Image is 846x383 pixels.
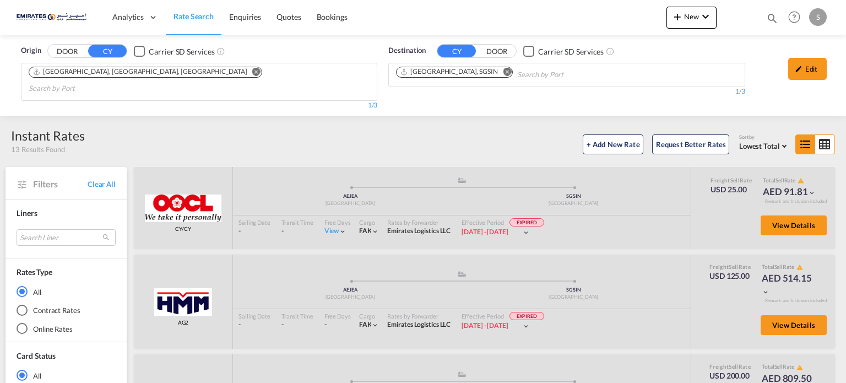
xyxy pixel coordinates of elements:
div: [GEOGRAPHIC_DATA] [238,294,462,301]
div: - [324,320,327,330]
md-icon: assets/icons/custom/ship-fill.svg [455,371,469,377]
md-radio-button: Online Rates [17,323,116,335]
md-select: Select: Lowest Total [739,139,790,152]
md-icon: icon-table-large [815,135,834,154]
div: - [238,320,270,330]
span: AG2 [178,319,189,326]
div: icon-magnify [766,12,778,29]
div: Singapore, SGSIN [400,67,498,77]
span: Sell [729,263,738,270]
button: Remove [496,67,512,78]
span: [DATE] - [DATE] [462,321,508,330]
span: FAK [359,226,372,235]
span: EXPIRED [509,312,544,321]
div: SGSIN [462,193,686,200]
button: View Details [761,215,827,235]
md-radio-button: All [17,286,116,297]
button: View Details [761,315,827,335]
div: - [238,226,270,236]
span: Lowest Total [739,142,780,150]
div: Sort by [739,134,790,141]
div: Transit Time [281,312,313,320]
div: Rates by Forwarder [387,312,451,320]
md-icon: Unchecked: Search for CY (Container Yard) services for all selected carriers.Checked : Search for... [606,47,615,56]
div: Viewicon-chevron-down [324,226,347,236]
div: [GEOGRAPHIC_DATA] [462,200,686,207]
span: View Details [772,221,815,230]
div: USD 25.00 [711,184,752,195]
div: Cargo [359,312,379,320]
span: Destination [388,45,426,56]
span: Filters [33,178,88,190]
button: CY [437,45,476,57]
div: 01 Jul 2024 - 15 Aug 2024 [462,228,508,237]
md-icon: icon-chevron-down [371,228,379,235]
button: Request Better Rates [652,134,729,154]
div: 01 Aug 2024 - 31 Aug 2024 [462,321,508,331]
span: CY/CY [175,225,191,233]
div: Press delete to remove this chip. [32,67,250,77]
md-icon: assets/icons/custom/ship-fill.svg [455,177,469,183]
md-icon: Unchecked: Search for CY (Container Yard) services for all selected carriers.Checked : Search for... [216,47,225,56]
span: Help [785,8,804,26]
div: Emirates Logistics LLC [387,226,451,236]
md-icon: icon-plus 400-fg [671,10,684,23]
md-icon: icon-chevron-down [808,189,816,197]
md-icon: icon-format-list-bulleted [796,135,815,154]
div: Freight Rate [709,363,751,370]
md-icon: icon-chevron-down [699,10,712,23]
md-radio-button: Contract Rates [17,305,116,316]
span: Analytics [112,12,144,23]
button: DOOR [48,45,86,58]
span: Liners [17,208,37,218]
span: View Details [772,321,815,330]
div: Rates Type [17,267,52,278]
span: Sell [774,363,783,370]
div: S [809,8,827,26]
img: c67187802a5a11ec94275b5db69a26e6.png [17,5,91,30]
div: Sailing Date [238,218,270,226]
md-icon: icon-magnify [766,12,778,24]
span: Clear All [88,179,116,189]
div: Remark and Inclusion included [757,198,835,204]
button: CY [88,45,127,57]
button: + Add New Rate [583,134,643,154]
div: Emirates Logistics LLC [387,320,451,330]
div: [GEOGRAPHIC_DATA] [462,294,686,301]
div: Total Rate [762,263,817,272]
md-chips-wrap: Chips container. Use arrow keys to select chips. [394,63,626,84]
div: Total Rate [762,363,817,371]
div: Rates by Forwarder [387,218,451,226]
button: icon-plus 400-fgNewicon-chevron-down [666,7,717,29]
md-icon: icon-alert [796,364,803,371]
div: Card Status [17,350,56,362]
div: 1/3 [388,87,745,96]
md-chips-wrap: Chips container. Use arrow keys to select chips. [27,63,371,98]
div: Total Rate [763,176,815,185]
div: Freight Rate [711,176,752,184]
md-icon: icon-chevron-down [522,322,530,330]
div: icon-pencilEdit [788,58,827,80]
div: Press delete to remove this chip. [400,67,500,77]
span: Quotes [276,12,301,21]
span: Sell [775,177,784,184]
div: - [281,320,313,330]
span: New [671,12,712,21]
div: Freight Rate [709,263,751,271]
div: Remark and Inclusion included [757,298,835,304]
span: Emirates Logistics LLC [387,226,451,235]
div: AED 514.15 [762,272,817,298]
img: HMM [154,288,212,316]
span: Bookings [317,12,348,21]
md-icon: icon-chevron-down [339,228,346,235]
button: icon-alert [795,363,803,371]
div: - [281,226,313,236]
div: SGSIN [462,287,686,294]
div: Effective Period [462,218,544,228]
span: Enquiries [229,12,261,21]
md-icon: icon-chevron-down [762,288,769,296]
span: Emirates Logistics LLC [387,320,451,328]
span: Rate Search [173,12,214,21]
span: Sell [729,363,738,370]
